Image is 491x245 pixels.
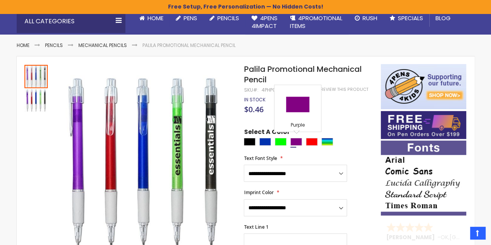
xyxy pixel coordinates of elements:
[142,42,236,49] li: Palila Promotional Mechanical Pencil
[435,14,451,22] span: Blog
[24,64,49,88] div: Palila Promotional Mechanical Pencil
[349,10,383,27] a: Rush
[244,64,361,85] span: Palila Promotional Mechanical Pencil
[290,138,302,146] div: Purple
[363,14,377,22] span: Rush
[17,42,29,49] a: Home
[381,111,466,139] img: Free shipping on orders over $199
[244,155,277,162] span: Text Font Style
[381,141,466,215] img: font-personalization-examples
[259,138,271,146] div: Blue
[244,104,263,115] span: $0.46
[24,88,48,112] div: Palila Promotional Mechanical Pencil
[306,138,318,146] div: Red
[244,138,255,146] div: Black
[381,64,466,109] img: 4pens 4 kids
[170,10,203,27] a: Pens
[244,189,273,196] span: Imprint Color
[24,89,48,112] img: Palila Promotional Mechanical Pencil
[383,10,429,27] a: Specials
[275,138,286,146] div: Lime Green
[244,97,265,103] div: Availability
[244,224,268,230] span: Text Line 1
[133,10,170,27] a: Home
[252,14,278,30] span: 4Pens 4impact
[244,87,258,93] strong: SKU
[45,42,63,49] a: Pencils
[429,10,457,27] a: Blog
[17,10,125,33] div: All Categories
[203,10,245,27] a: Pencils
[261,87,286,93] div: 4PHPC-614
[184,14,197,22] span: Pens
[276,122,319,130] div: Purple
[147,14,163,22] span: Home
[284,10,349,35] a: 4PROMOTIONALITEMS
[398,14,423,22] span: Specials
[286,87,368,92] a: Be the first to review this product
[290,14,342,30] span: 4PROMOTIONAL ITEMS
[78,42,127,49] a: Mechanical Pencils
[217,14,239,22] span: Pencils
[245,10,284,35] a: 4Pens4impact
[321,138,333,146] div: Assorted
[244,128,290,138] span: Select A Color
[244,96,265,103] span: In stock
